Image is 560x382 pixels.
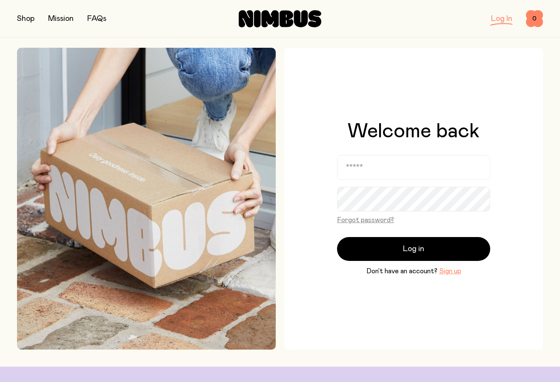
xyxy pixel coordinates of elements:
button: Sign up [439,266,461,276]
button: Forgot password? [337,215,394,225]
button: Log in [337,237,490,261]
a: Log In [491,15,512,23]
button: 0 [526,10,543,27]
h1: Welcome back [348,121,480,142]
span: Log in [403,243,424,255]
a: FAQs [87,15,106,23]
a: Mission [48,15,74,23]
img: Picking up Nimbus mailer from doorstep [17,48,276,350]
span: Don’t have an account? [366,266,437,276]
